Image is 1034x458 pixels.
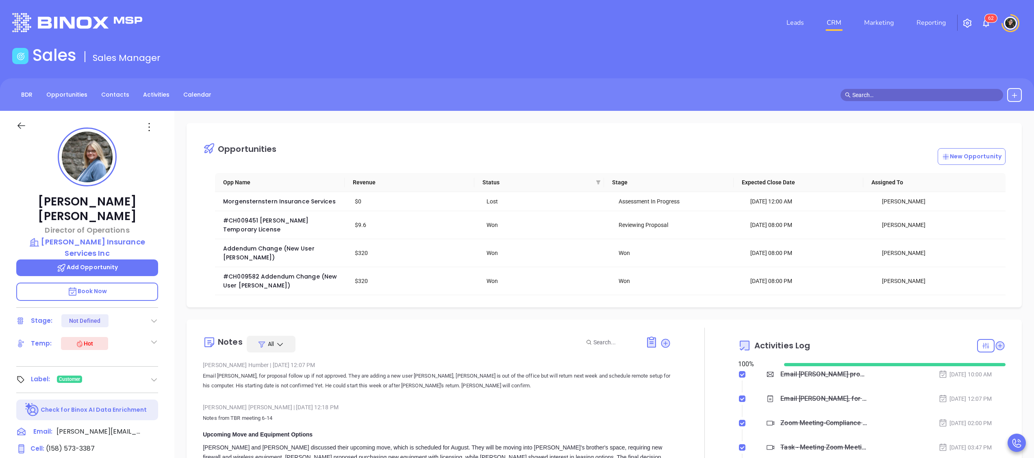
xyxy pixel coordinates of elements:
img: iconSetting [962,18,972,28]
div: Won [487,277,607,285]
div: [DATE] 08:00 PM [750,220,871,229]
span: filter [596,180,601,185]
div: $9.6 [355,220,475,229]
div: Won [487,248,607,257]
div: Notes [218,338,243,346]
div: [PERSON_NAME] [882,197,1002,206]
a: BDR [16,88,37,102]
span: Add Opportunity [56,263,118,271]
div: Temp: [31,337,52,350]
div: [DATE] 12:07 PM [938,394,992,403]
span: | [293,404,295,410]
a: #CH009582 Addendum Change (New User [PERSON_NAME]) [223,272,339,289]
th: Expected Close Date [734,173,863,192]
div: [DATE] 08:00 PM [750,277,871,285]
div: [PERSON_NAME] Humber [DATE] 12:07 PM [203,359,671,371]
div: Task - Meeting Zoom Meeting-Compliance - [PERSON_NAME] [780,441,867,454]
img: Ai-Enrich-DaqCidB-.svg [25,403,39,417]
p: Director of Operations [16,225,158,235]
p: [PERSON_NAME] [PERSON_NAME] [16,194,158,224]
div: Reviewing Proposal [619,220,739,229]
span: Status [482,178,593,187]
div: $320 [355,277,475,285]
sup: 62 [985,14,997,22]
p: New Opportunity [942,152,1002,161]
div: [DATE] 03:47 PM [938,443,992,452]
a: Morgensternstern Insurance Services [223,197,336,205]
div: [PERSON_NAME] [PERSON_NAME] [DATE] 12:18 PM [203,401,671,413]
div: [PERSON_NAME] [882,248,1002,257]
div: Not Defined [69,314,100,327]
div: $0 [355,197,475,206]
a: Marketing [861,15,897,31]
a: Calendar [178,88,216,102]
div: [DATE] 12:00 AM [750,197,871,206]
div: Hot [76,339,93,348]
span: Sales Manager [93,52,161,64]
a: [PERSON_NAME] Insurance Services Inc [16,236,158,259]
div: Email [PERSON_NAME], for proposal follow up if not approved. They are adding&nbsp;a new user [PER... [780,393,867,405]
div: [DATE] 10:00 AM [938,370,992,379]
th: Opp Name [215,173,345,192]
p: Notes from TBR meeting 6-14 [203,413,671,423]
a: CRM [823,15,845,31]
h1: Sales [33,45,76,65]
div: Won [487,220,607,229]
div: Upcoming Move and Equipment Options [203,430,671,439]
div: Label: [31,373,50,385]
img: user [1004,17,1017,30]
span: All [268,340,274,348]
span: | [270,362,271,368]
div: Won [619,277,739,285]
a: Opportunities [41,88,92,102]
span: Email: [33,427,52,437]
div: Stage: [31,315,53,327]
a: Leads [783,15,807,31]
a: Addendum Change (New User [PERSON_NAME]) [223,244,316,261]
div: Won [619,248,739,257]
input: Search... [593,338,636,347]
img: iconNotification [981,18,991,28]
div: [DATE] 02:00 PM [938,419,992,428]
span: (158) 573-3387 [46,444,95,453]
span: search [845,92,851,98]
th: Revenue [345,173,474,192]
div: Email [PERSON_NAME] proposal follow up - [PERSON_NAME] [780,368,867,380]
span: Activities Log [754,341,810,350]
div: Lost [487,197,607,206]
th: Assigned To [863,173,993,192]
p: Check for Binox AI Data Enrichment [41,406,147,414]
th: Stage [604,173,734,192]
div: Zoom Meeting-Compliance - [PERSON_NAME] [780,417,867,429]
a: Activities [138,88,174,102]
span: 6 [988,15,991,21]
div: [PERSON_NAME] [882,277,1002,285]
input: Search… [852,91,999,99]
a: Contacts [96,88,134,102]
p: Email [PERSON_NAME], for proposal follow up if not approved. They are adding a new user [PERSON_N... [203,371,671,391]
div: 100 % [738,359,775,369]
img: logo [12,13,142,32]
img: profile-user [62,132,113,182]
div: $320 [355,248,475,257]
div: [DATE] 08:00 PM [750,248,871,257]
a: #CH009451 [PERSON_NAME] Temporary License [223,216,310,233]
span: Cell : [30,444,44,453]
a: Reporting [913,15,949,31]
span: Book Now [67,287,107,295]
div: Opportunities [218,145,276,153]
span: [PERSON_NAME][EMAIL_ADDRESS][DOMAIN_NAME] [56,427,142,436]
div: [PERSON_NAME] [882,220,1002,229]
span: Customer [59,375,80,384]
span: filter [594,176,602,188]
span: 2 [991,15,994,21]
div: Assessment In Progress [619,197,739,206]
